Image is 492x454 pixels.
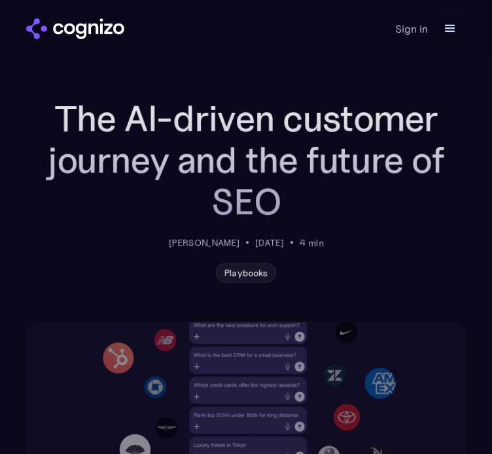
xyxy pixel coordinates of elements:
[224,267,268,278] div: Playbooks
[434,13,466,44] div: menu
[26,18,124,39] a: home
[169,235,239,250] div: [PERSON_NAME]
[395,21,428,37] a: Sign in
[255,235,284,250] div: [DATE]
[300,235,324,250] div: 4 min
[27,97,465,222] h1: The AI-driven customer journey and the future of SEO
[26,18,124,39] img: cognizo logo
